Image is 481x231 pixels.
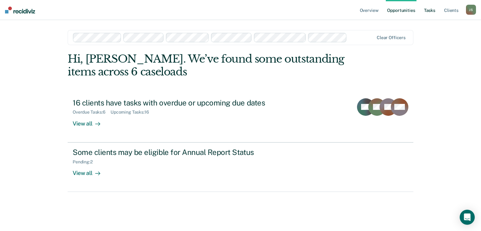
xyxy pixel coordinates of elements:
[377,35,406,40] div: Clear officers
[111,110,154,115] div: Upcoming Tasks : 16
[73,115,108,127] div: View all
[73,159,98,165] div: Pending : 2
[5,7,35,13] img: Recidiviz
[466,5,476,15] div: J S
[73,164,108,177] div: View all
[68,142,413,192] a: Some clients may be eligible for Annual Report StatusPending:2View all
[68,93,413,142] a: 16 clients have tasks with overdue or upcoming due datesOverdue Tasks:6Upcoming Tasks:16View all
[466,5,476,15] button: JS
[73,148,292,157] div: Some clients may be eligible for Annual Report Status
[73,98,292,107] div: 16 clients have tasks with overdue or upcoming due dates
[460,210,475,225] div: Open Intercom Messenger
[68,53,344,78] div: Hi, [PERSON_NAME]. We’ve found some outstanding items across 6 caseloads
[73,110,111,115] div: Overdue Tasks : 6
